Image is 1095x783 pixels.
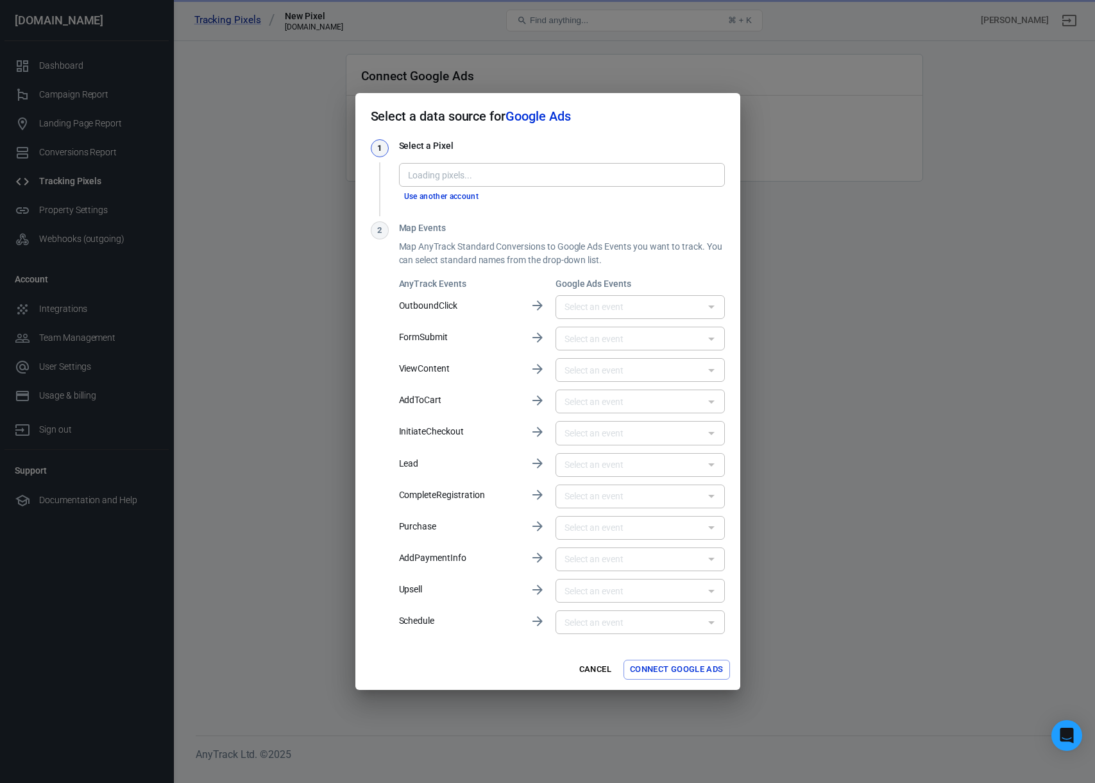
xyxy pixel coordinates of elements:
p: ViewContent [399,362,520,375]
div: 1 [371,139,389,157]
h3: Select a Pixel [399,139,725,153]
p: Map AnyTrack Standard Conversions to Google Ads Events you want to track. You can select standard... [399,240,725,267]
input: Select an event [559,614,700,630]
input: Select an event [559,551,700,567]
h2: Select a data source for [355,93,740,139]
p: Schedule [399,614,520,628]
p: AddPaymentInfo [399,551,520,565]
p: InitiateCheckout [399,425,520,438]
p: Upsell [399,583,520,596]
p: Lead [399,457,520,470]
p: CompleteRegistration [399,488,520,502]
input: Select an event [559,393,700,409]
h6: AnyTrack Events [399,277,520,290]
input: Select an event [559,457,700,473]
input: Select an event [559,583,700,599]
div: 2 [371,221,389,239]
input: Select an event [559,299,700,315]
div: Open Intercom Messenger [1051,720,1082,751]
input: Select an event [559,362,700,378]
h6: Google Ads Events [556,277,725,290]
p: FormSubmit [399,331,520,344]
button: Use another account [399,190,484,203]
p: AddToCart [399,393,520,407]
p: Purchase [399,520,520,533]
input: Select an event [559,331,700,347]
input: Select an event [559,425,700,441]
button: Cancel [575,660,616,680]
button: Connect Google Ads [624,660,730,680]
h3: Map Events [399,221,725,235]
input: Select an event [559,488,700,504]
span: Google Ads [505,108,570,124]
p: OutboundClick [399,299,520,313]
input: Select an event [559,520,700,536]
input: Type to search [403,167,719,183]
